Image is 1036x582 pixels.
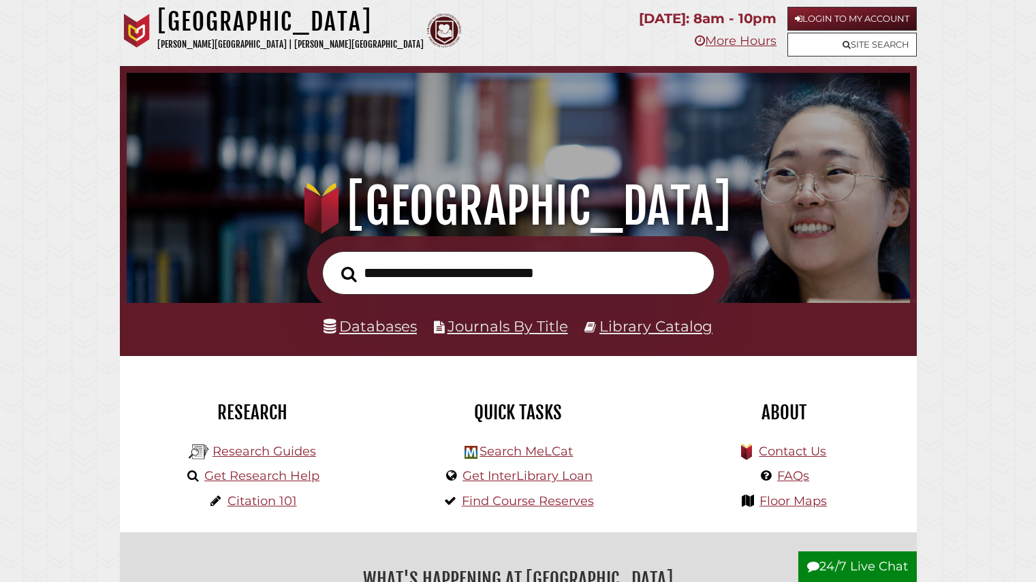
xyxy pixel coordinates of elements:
[639,7,776,31] p: [DATE]: 8am - 10pm
[227,494,297,508] a: Citation 101
[157,7,424,37] h1: [GEOGRAPHIC_DATA]
[213,444,316,459] a: Research Guides
[480,444,573,459] a: Search MeLCat
[396,401,641,424] h2: Quick Tasks
[448,317,568,335] a: Journals By Title
[157,37,424,52] p: [PERSON_NAME][GEOGRAPHIC_DATA] | [PERSON_NAME][GEOGRAPHIC_DATA]
[787,7,917,31] a: Login to My Account
[787,33,917,56] a: Site Search
[341,265,357,282] i: Search
[465,446,477,459] img: Hekman Library Logo
[695,33,776,48] a: More Hours
[777,468,809,483] a: FAQs
[427,14,461,48] img: Calvin Theological Seminary
[334,262,364,286] button: Search
[759,444,826,459] a: Contact Us
[189,442,209,462] img: Hekman Library Logo
[120,14,154,48] img: Calvin University
[462,468,593,483] a: Get InterLibrary Loan
[130,401,375,424] h2: Research
[759,494,827,508] a: Floor Maps
[599,317,712,335] a: Library Catalog
[204,468,319,483] a: Get Research Help
[661,401,907,424] h2: About
[324,317,417,335] a: Databases
[462,494,594,508] a: Find Course Reserves
[142,176,894,236] h1: [GEOGRAPHIC_DATA]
